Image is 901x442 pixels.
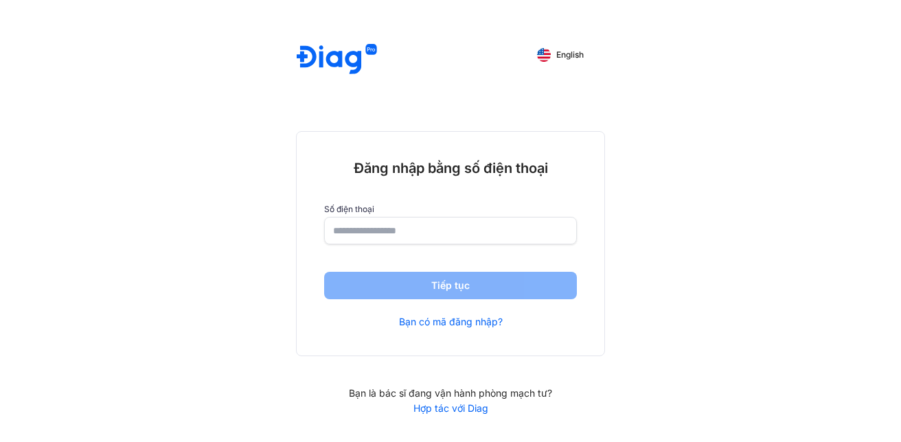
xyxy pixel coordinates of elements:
a: Hợp tác với Diag [296,402,605,415]
img: English [537,48,551,62]
button: Tiếp tục [324,272,577,299]
div: Bạn là bác sĩ đang vận hành phòng mạch tư? [296,387,605,399]
label: Số điện thoại [324,205,577,214]
a: Bạn có mã đăng nhập? [399,316,503,328]
div: Đăng nhập bằng số điện thoại [324,159,577,177]
button: English [527,44,593,66]
img: logo [297,44,377,76]
span: English [556,50,584,60]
